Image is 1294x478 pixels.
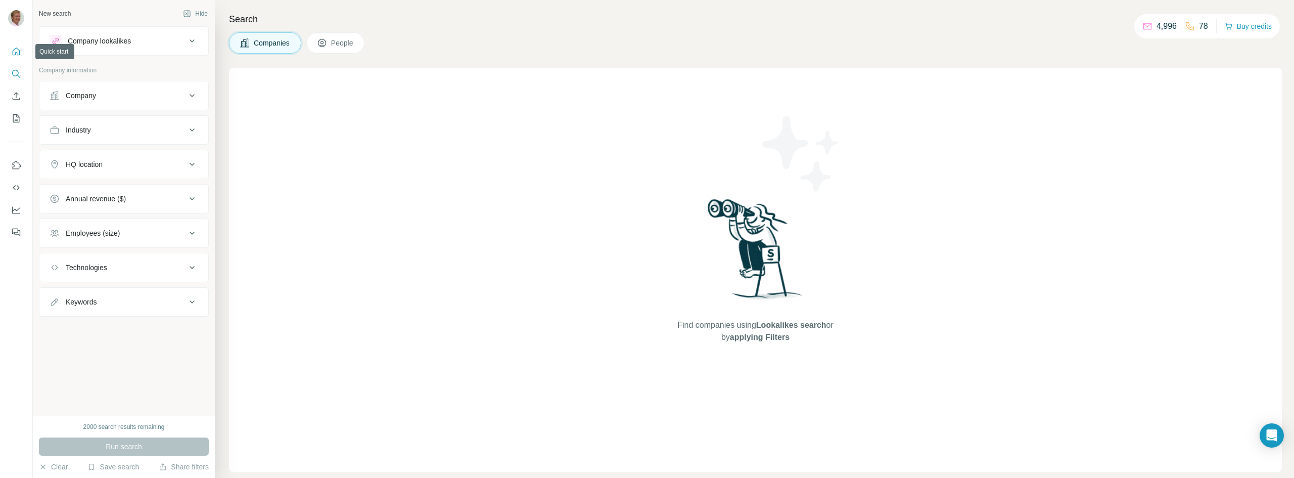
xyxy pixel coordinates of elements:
span: Lookalikes search [756,321,826,329]
div: 2000 search results remaining [83,422,165,431]
button: Annual revenue ($) [39,187,208,211]
span: Find companies using or by [674,319,836,343]
button: Technologies [39,255,208,280]
button: Search [8,65,24,83]
span: People [331,38,354,48]
button: Buy credits [1225,19,1272,33]
div: Industry [66,125,91,135]
p: 4,996 [1157,20,1177,32]
p: 78 [1199,20,1208,32]
div: Open Intercom Messenger [1260,423,1284,448]
div: Company lookalikes [68,36,131,46]
div: Keywords [66,297,97,307]
button: Enrich CSV [8,87,24,105]
button: Share filters [159,462,209,472]
img: Avatar [8,10,24,26]
button: Employees (size) [39,221,208,245]
span: applying Filters [730,333,790,341]
button: Use Surfe API [8,179,24,197]
button: My lists [8,109,24,127]
div: New search [39,9,71,18]
button: Hide [176,6,215,21]
button: Quick start [8,42,24,61]
button: Save search [87,462,139,472]
button: Company lookalikes [39,29,208,53]
div: Annual revenue ($) [66,194,126,204]
button: Keywords [39,290,208,314]
button: Industry [39,118,208,142]
button: Use Surfe on LinkedIn [8,156,24,175]
div: Employees (size) [66,228,120,238]
div: Technologies [66,263,107,273]
div: HQ location [66,159,103,169]
button: HQ location [39,152,208,177]
h4: Search [229,12,1282,26]
div: Company [66,91,96,101]
img: Surfe Illustration - Woman searching with binoculars [703,196,808,309]
button: Feedback [8,223,24,241]
button: Clear [39,462,68,472]
button: Company [39,83,208,108]
span: Companies [254,38,291,48]
img: Surfe Illustration - Stars [756,108,847,199]
button: Dashboard [8,201,24,219]
p: Company information [39,66,209,75]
